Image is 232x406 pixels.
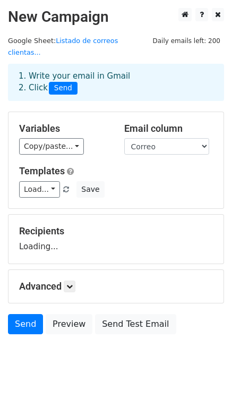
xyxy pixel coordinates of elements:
[8,314,43,334] a: Send
[8,37,118,57] a: Listado de correos clientas...
[19,165,65,176] a: Templates
[46,314,92,334] a: Preview
[76,181,104,198] button: Save
[124,123,213,134] h5: Email column
[19,138,84,155] a: Copy/paste...
[8,37,118,57] small: Google Sheet:
[149,37,224,45] a: Daily emails left: 200
[19,123,108,134] h5: Variables
[19,225,213,253] div: Loading...
[95,314,176,334] a: Send Test Email
[49,82,78,95] span: Send
[19,281,213,292] h5: Advanced
[19,225,213,237] h5: Recipients
[149,35,224,47] span: Daily emails left: 200
[8,8,224,26] h2: New Campaign
[11,70,221,95] div: 1. Write your email in Gmail 2. Click
[19,181,60,198] a: Load...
